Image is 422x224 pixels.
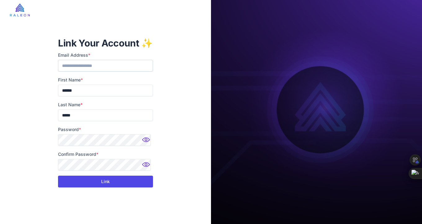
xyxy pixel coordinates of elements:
h1: Link Your Account ✨ [58,37,153,49]
img: raleon-logo-whitebg.9aac0268.jpg [10,3,30,16]
label: Last Name [58,101,153,108]
label: Password [58,126,153,133]
button: Link [58,176,153,187]
label: Confirm Password [58,151,153,158]
img: Password hidden [141,135,153,148]
label: Email Address [58,52,153,59]
img: Password hidden [141,160,153,173]
label: First Name [58,77,153,83]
